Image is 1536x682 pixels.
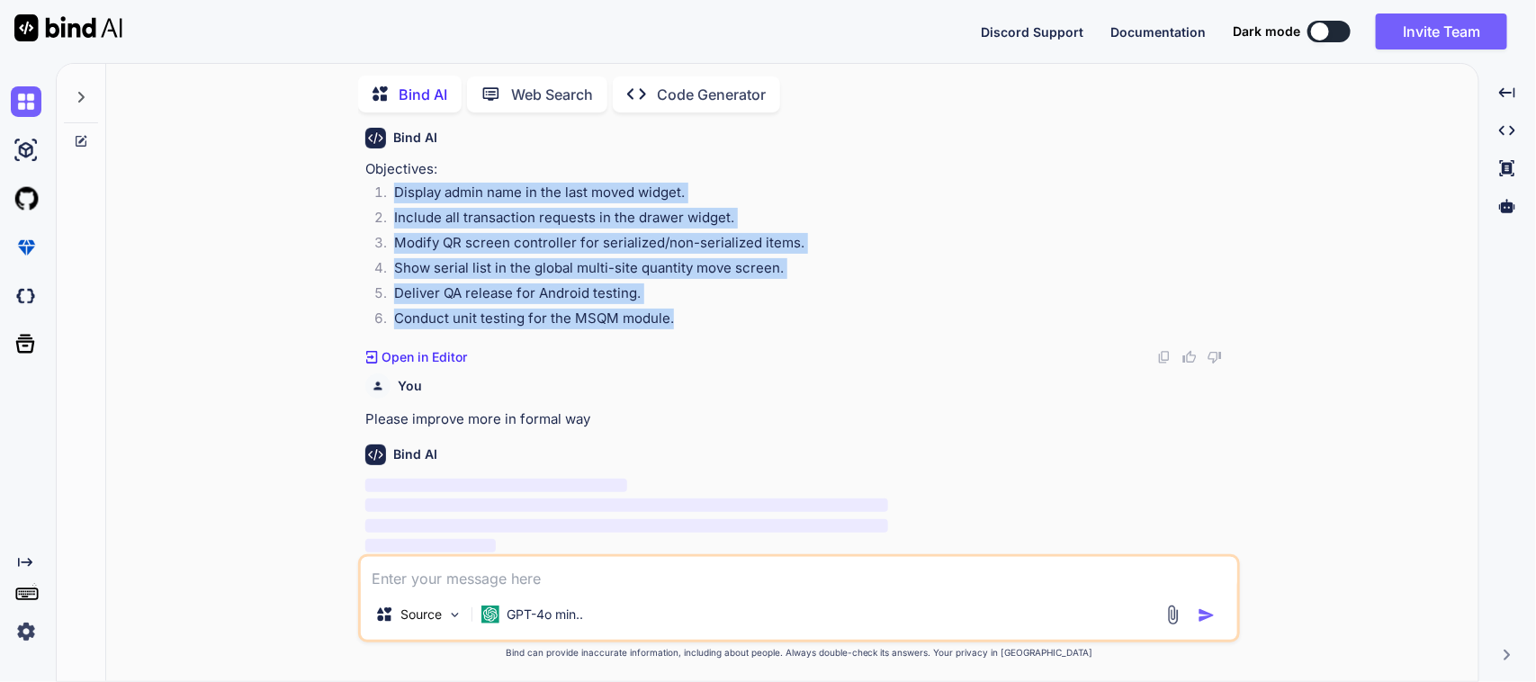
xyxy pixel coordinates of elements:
img: Bind AI [14,14,122,41]
img: GPT-4o mini [481,606,499,624]
span: Documentation [1110,24,1206,40]
img: attachment [1163,605,1183,625]
li: Display admin name in the last moved widget. [380,183,1236,208]
p: Bind AI [399,84,447,105]
img: icon [1198,606,1216,624]
li: Conduct unit testing for the MSQM module. [380,309,1236,334]
li: Deliver QA release for Android testing. [380,283,1236,309]
button: Invite Team [1376,13,1507,49]
img: githubLight [11,184,41,214]
p: Please improve more in formal way [365,409,1236,430]
img: like [1182,350,1197,364]
span: Discord Support [981,24,1083,40]
p: Code Generator [657,84,766,105]
h6: Bind AI [393,129,437,147]
li: Include all transaction requests in the drawer widget. [380,208,1236,233]
p: Web Search [511,84,593,105]
p: Objectives: [365,159,1236,180]
img: copy [1157,350,1172,364]
button: Documentation [1110,22,1206,41]
img: settings [11,616,41,647]
span: ‌ [365,539,496,552]
span: ‌ [365,479,626,492]
p: GPT-4o min.. [507,606,583,624]
h6: Bind AI [393,445,437,463]
button: Discord Support [981,22,1083,41]
li: Show serial list in the global multi-site quantity move screen. [380,258,1236,283]
img: dislike [1208,350,1222,364]
h6: You [398,377,422,395]
li: Modify QR screen controller for serialized/non-serialized items. [380,233,1236,258]
img: ai-studio [11,135,41,166]
img: chat [11,86,41,117]
img: darkCloudIdeIcon [11,281,41,311]
img: premium [11,232,41,263]
img: Pick Models [447,607,463,623]
span: ‌ [365,519,888,533]
span: ‌ [365,498,888,512]
p: Open in Editor [382,348,467,366]
p: Bind can provide inaccurate information, including about people. Always double-check its answers.... [358,646,1240,660]
p: Source [400,606,442,624]
span: Dark mode [1233,22,1300,40]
